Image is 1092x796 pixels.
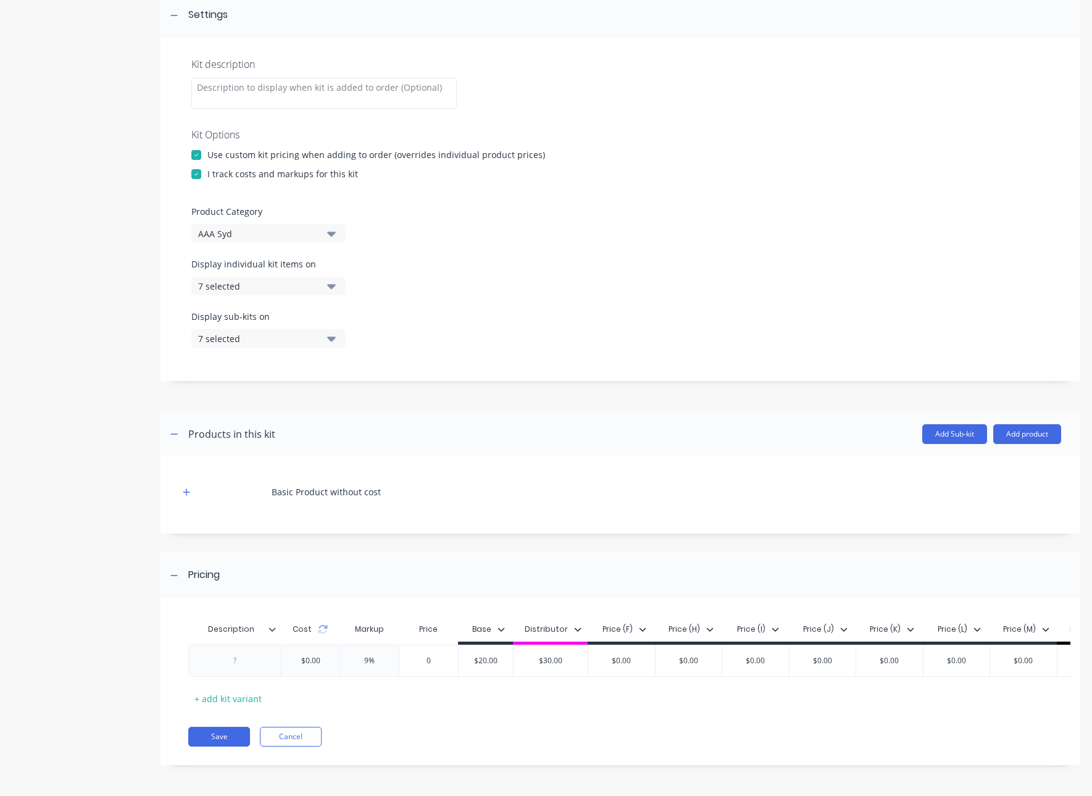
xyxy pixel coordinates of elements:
[596,620,652,639] button: Price (F)
[188,614,273,645] div: Description
[669,624,700,635] div: Price (H)
[260,727,322,747] button: Cancel
[207,148,545,161] div: Use custom kit pricing when adding to order (overrides individual product prices)
[525,624,568,635] div: Distributor
[803,624,834,635] div: Price (J)
[870,624,901,635] div: Price (K)
[990,645,1057,676] div: $0.00
[191,258,346,270] label: Display individual kit items on
[588,645,655,676] div: $0.00
[291,645,330,676] div: $0.00
[188,7,228,23] div: Settings
[398,645,459,676] div: 0
[662,620,720,639] button: Price (H)
[340,617,399,642] div: Markup
[472,624,491,635] div: Base
[997,620,1056,639] button: Price (M)
[207,167,358,180] div: I track costs and markups for this kit
[188,689,268,708] div: + add kit variant
[191,57,1049,72] div: Kit description
[938,624,967,635] div: Price (L)
[188,568,220,583] div: Pricing
[466,620,511,639] button: Base
[198,227,318,240] div: AAA Syd
[188,727,250,747] button: Save
[731,620,785,639] button: Price (I)
[790,645,856,676] div: $0.00
[191,224,346,243] button: AAA Syd
[339,645,401,676] div: 9%
[797,620,854,639] button: Price (J)
[293,624,312,635] span: Cost
[455,645,517,676] div: $20.00
[191,277,346,295] button: 7 selected
[602,624,633,635] div: Price (F)
[737,624,765,635] div: Price (I)
[198,280,318,293] div: 7 selected
[191,329,346,348] button: 7 selected
[188,617,281,642] div: Description
[191,127,1049,142] div: Kit Options
[198,332,318,345] div: 7 selected
[399,617,458,642] div: Price
[188,427,275,442] div: Products in this kit
[932,620,987,639] button: Price (L)
[856,645,923,676] div: $0.00
[281,617,340,642] div: Cost
[191,310,346,323] label: Display sub-kits on
[191,205,1049,218] label: Product Category
[656,645,722,676] div: $0.00
[272,485,381,498] div: Basic Product without cost
[864,620,920,639] button: Price (K)
[514,645,588,676] div: $30.00
[923,645,990,676] div: $0.00
[922,424,987,444] button: Add Sub-kit
[993,424,1061,444] button: Add product
[519,620,588,639] button: Distributor
[1003,624,1036,635] div: Price (M)
[722,645,789,676] div: $0.00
